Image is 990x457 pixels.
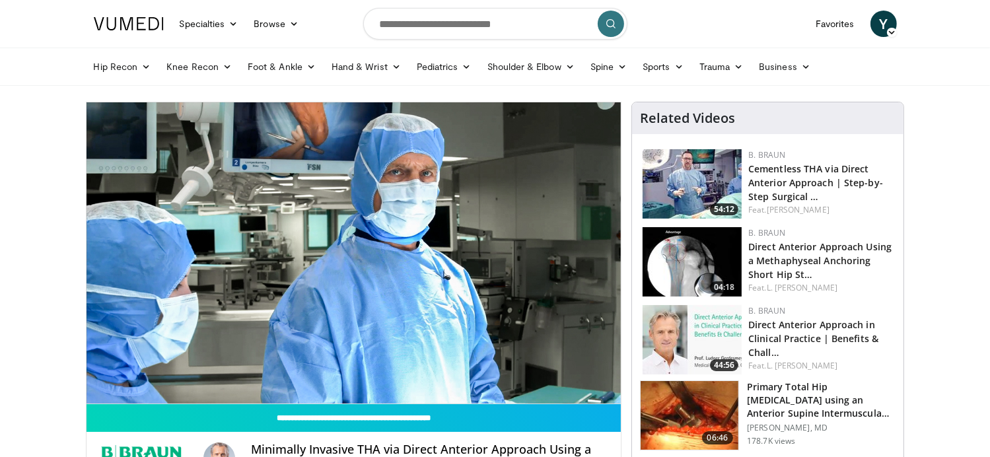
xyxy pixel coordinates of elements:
p: 178.7K views [747,436,795,446]
a: B. Braun [748,305,785,316]
a: Cementless THA via Direct Anterior Approach | Step-by-Step Surgical … [748,162,883,203]
p: [PERSON_NAME], MD [747,423,896,433]
img: VuMedi Logo [94,17,164,30]
div: Feat. [748,282,893,294]
a: Specialties [172,11,246,37]
a: Trauma [691,53,752,80]
a: Business [751,53,818,80]
div: Feat. [748,204,893,216]
a: Hip Recon [86,53,159,80]
input: Search topics, interventions [363,8,627,40]
a: Knee Recon [159,53,240,80]
a: Direct Anterior Approach in Clinical Practice | Benefits & Chall… [748,318,878,359]
div: Feat. [748,360,893,372]
span: 04:18 [710,281,738,293]
a: Hand & Wrist [324,53,409,80]
a: Pediatrics [409,53,479,80]
a: 54:12 [643,149,742,219]
a: [PERSON_NAME] [767,204,830,215]
a: Browse [246,11,306,37]
a: Spine [583,53,635,80]
h4: Related Videos [640,110,735,126]
a: Y [870,11,897,37]
a: Favorites [808,11,863,37]
img: 9024c6fc-15de-4666-bac4-64aedbf1db06.150x105_q85_crop-smart_upscale.jpg [643,305,742,374]
a: Foot & Ankle [240,53,324,80]
span: 54:12 [710,203,738,215]
a: Direct Anterior Approach Using a Methaphyseal Anchoring Short Hip St… [748,240,892,281]
img: 3fc8b214-014c-4b22-969b-9447e31bc168.jpg.150x105_q85_crop-smart_upscale.jpg [643,227,742,297]
a: B. Braun [748,227,785,238]
span: 44:56 [710,359,738,371]
a: B. Braun [748,149,785,160]
a: L. [PERSON_NAME] [767,360,838,371]
a: 44:56 [643,305,742,374]
a: L. [PERSON_NAME] [767,282,838,293]
a: Sports [635,53,691,80]
img: 28c247bd-c9f9-4aad-a531-99b9d6785b37.jpg.150x105_q85_crop-smart_upscale.jpg [643,149,742,219]
span: 06:46 [702,431,734,444]
h3: Primary Total Hip [MEDICAL_DATA] using an Anterior Supine Intermuscula… [747,380,896,420]
video-js: Video Player [87,102,621,404]
a: 04:18 [643,227,742,297]
img: 263423_3.png.150x105_q85_crop-smart_upscale.jpg [641,381,738,450]
a: 06:46 Primary Total Hip [MEDICAL_DATA] using an Anterior Supine Intermuscula… [PERSON_NAME], MD 1... [640,380,896,450]
a: Shoulder & Elbow [479,53,583,80]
